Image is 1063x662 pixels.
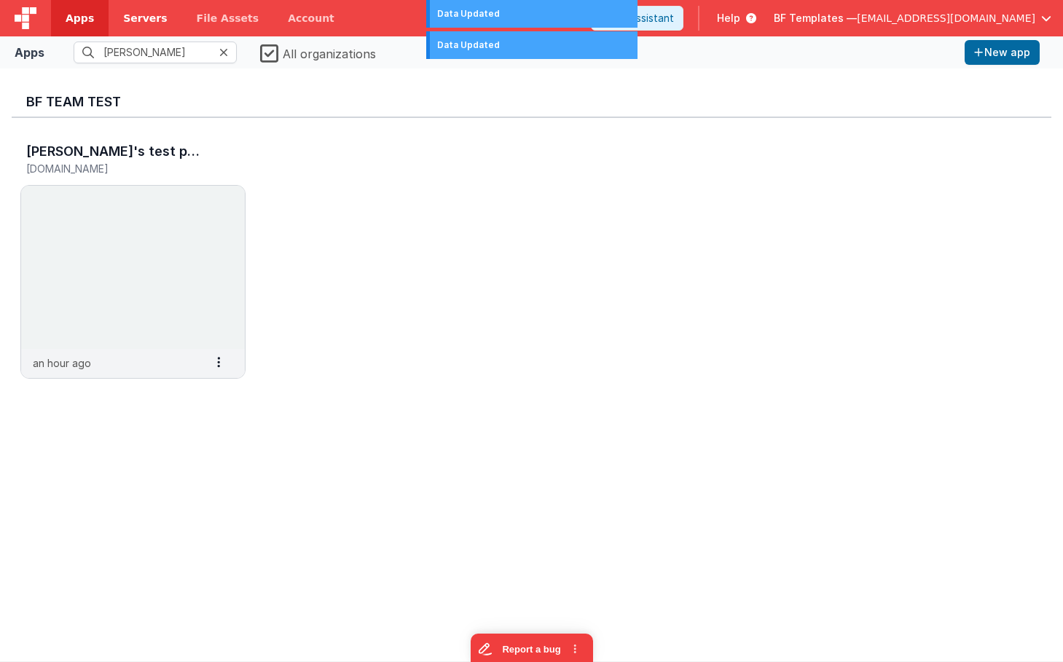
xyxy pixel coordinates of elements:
input: Search apps [74,42,237,63]
div: Apps [15,44,44,61]
span: File Assets [197,11,259,25]
span: AI Assistant [616,11,674,25]
span: Apps [66,11,94,25]
h3: BF Team Test [26,95,1037,109]
label: All organizations [260,42,376,63]
h5: [DOMAIN_NAME] [26,163,209,174]
h3: [PERSON_NAME]'s test page [26,144,205,159]
p: an hour ago [33,355,91,371]
div: Data Updated [437,39,630,52]
span: [EMAIL_ADDRESS][DOMAIN_NAME] [857,11,1035,25]
span: Help [717,11,740,25]
button: BF Templates — [EMAIL_ADDRESS][DOMAIN_NAME] [774,11,1051,25]
span: BF Templates — [774,11,857,25]
span: Servers [123,11,167,25]
div: Data Updated [437,7,630,20]
button: New app [965,40,1040,65]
